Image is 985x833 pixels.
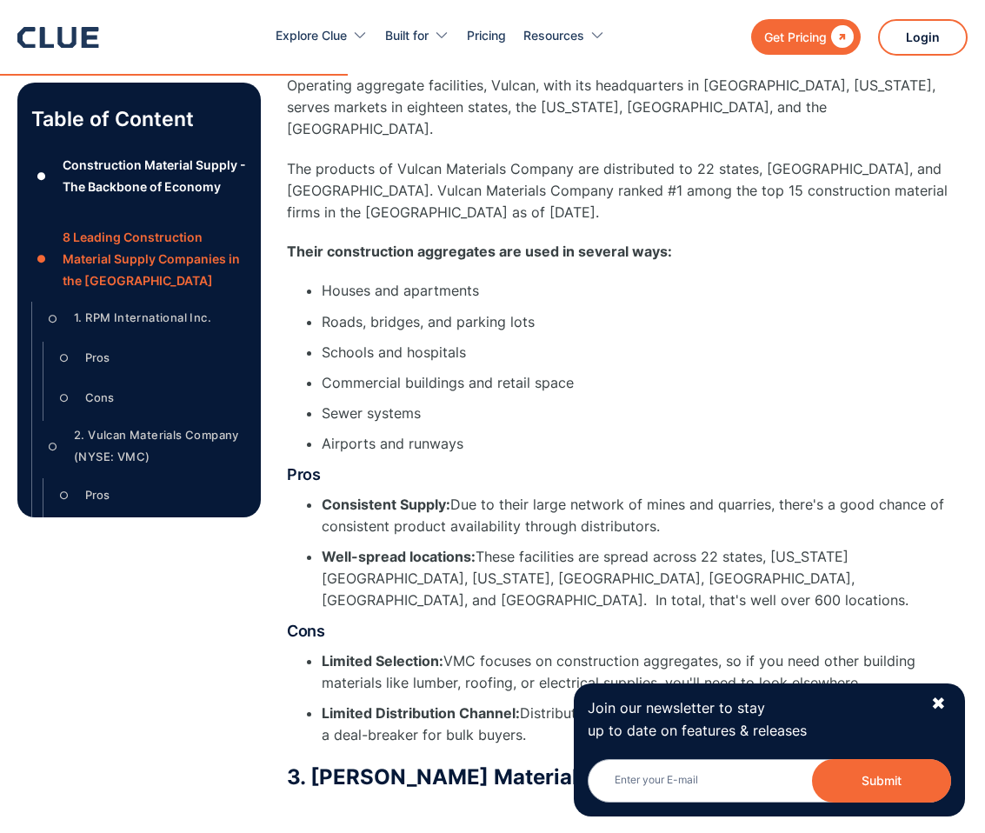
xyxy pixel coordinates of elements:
[287,621,968,642] h4: Cons
[43,424,247,468] a: ○2. Vulcan Materials Company (NYSE: VMC)
[63,226,247,292] div: 8 Leading Construction Material Supply Companies in the [GEOGRAPHIC_DATA]
[287,158,968,224] p: The products of Vulcan Materials Company are distributed to 22 states, [GEOGRAPHIC_DATA], and [GE...
[31,105,247,133] p: Table of Content
[54,482,75,508] div: ○
[276,9,347,63] div: Explore Clue
[54,345,75,371] div: ○
[43,433,63,459] div: ○
[74,424,247,468] div: 2. Vulcan Materials Company (NYSE: VMC)
[827,26,854,48] div: 
[322,494,968,537] li: Due to their large network of mines and quarries, there's a good chance of consistent product ava...
[322,548,476,565] strong: Well-spread locations:
[878,19,968,56] a: Login
[322,703,968,746] li: Distributes to only 19 States in [GEOGRAPHIC_DATA] which can be a deal-breaker for bulk buyers.
[385,9,429,63] div: Built for
[63,154,247,197] div: Construction Material Supply - The Backbone of Economy
[588,759,951,803] input: Enter your E-mail
[85,387,114,409] div: Cons
[751,19,861,55] a: Get Pricing
[467,9,506,63] a: Pricing
[385,9,449,63] div: Built for
[287,799,968,821] p: ‍
[31,163,52,190] div: ●
[322,280,968,302] li: Houses and apartments
[322,496,450,513] strong: Consistent Supply:
[931,693,946,715] div: ✖
[523,9,605,63] div: Resources
[322,372,968,394] li: Commercial buildings and retail space
[287,75,968,141] p: Operating aggregate facilities, Vulcan, with its headquarters in [GEOGRAPHIC_DATA], [US_STATE], s...
[322,704,520,722] strong: Limited Distribution Channel:
[43,305,247,331] a: ○1. RPM International Inc.
[43,305,63,331] div: ○
[287,764,968,790] h3: 3. [PERSON_NAME] Materials, Inc.
[588,697,915,741] p: Join our newsletter to stay up to date on features & releases
[54,384,75,410] div: ○
[31,154,247,197] a: ●Construction Material Supply - The Backbone of Economy
[322,403,968,424] li: Sewer systems
[31,246,52,272] div: ●
[322,342,968,363] li: Schools and hospitals
[287,243,672,260] strong: Their construction aggregates are used in several ways:
[322,652,443,670] strong: Limited Selection:
[322,433,968,455] li: Airports and runways
[85,484,110,506] div: Pros
[812,759,951,803] button: Submit
[54,345,247,371] a: ○Pros
[54,384,247,410] a: ○Cons
[523,9,584,63] div: Resources
[322,311,968,333] li: Roads, bridges, and parking lots
[322,546,968,612] li: These facilities are spread across 22 states, [US_STATE][GEOGRAPHIC_DATA], [US_STATE], [GEOGRAPHI...
[54,482,247,508] a: ○Pros
[276,9,368,63] div: Explore Clue
[287,464,968,485] h4: Pros
[85,347,110,369] div: Pros
[764,26,827,48] div: Get Pricing
[74,307,211,329] div: 1. RPM International Inc.
[322,650,968,694] li: VMC focuses on construction aggregates, so if you need other building materials like lumber, roof...
[31,226,247,292] a: ●8 Leading Construction Material Supply Companies in the [GEOGRAPHIC_DATA]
